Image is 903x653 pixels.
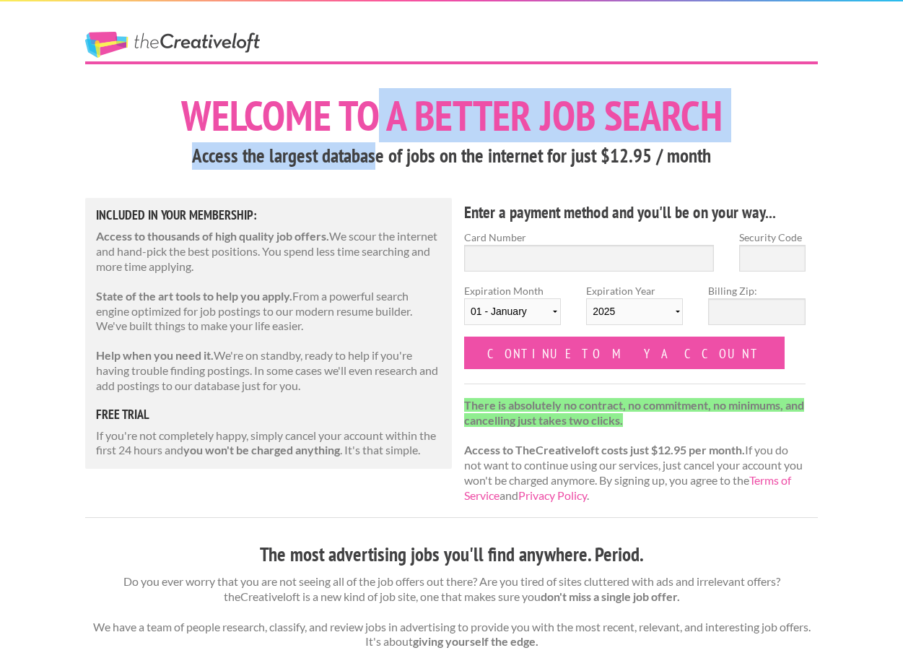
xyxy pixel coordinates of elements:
[518,488,587,502] a: Privacy Policy
[85,32,260,58] a: The Creative Loft
[96,348,441,393] p: We're on standby, ready to help if you're having trouble finding postings. In some cases we'll ev...
[464,230,714,245] label: Card Number
[708,283,805,298] label: Billing Zip:
[85,574,818,649] p: Do you ever worry that you are not seeing all of the job offers out there? Are you tired of sites...
[96,229,329,243] strong: Access to thousands of high quality job offers.
[464,398,806,503] p: If you do not want to continue using our services, just cancel your account you won't be charged ...
[96,229,441,274] p: We scour the internet and hand-pick the best positions. You spend less time searching and more ti...
[96,209,441,222] h5: Included in Your Membership:
[183,443,340,457] strong: you won't be charged anything
[464,473,791,502] a: Terms of Service
[96,289,441,334] p: From a powerful search engine optimized for job postings to our modern resume builder. We've buil...
[464,337,785,369] input: Continue to my account
[85,541,818,568] h3: The most advertising jobs you'll find anywhere. Period.
[85,142,818,170] h3: Access the largest database of jobs on the internet for just $12.95 / month
[464,298,561,325] select: Expiration Month
[586,283,683,337] label: Expiration Year
[464,443,745,457] strong: Access to TheCreativeloft costs just $12.95 per month.
[464,398,804,427] strong: There is absolutely no contract, no commitment, no minimums, and cancelling just takes two clicks.
[464,201,806,224] h4: Enter a payment method and you'll be on your way...
[586,298,683,325] select: Expiration Year
[541,589,680,603] strong: don't miss a single job offer.
[85,95,818,137] h1: Welcome to a better job search
[96,428,441,459] p: If you're not completely happy, simply cancel your account within the first 24 hours and . It's t...
[464,283,561,337] label: Expiration Month
[739,230,806,245] label: Security Code
[96,408,441,421] h5: free trial
[96,289,292,303] strong: State of the art tools to help you apply.
[96,348,214,362] strong: Help when you need it.
[413,634,538,648] strong: giving yourself the edge.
